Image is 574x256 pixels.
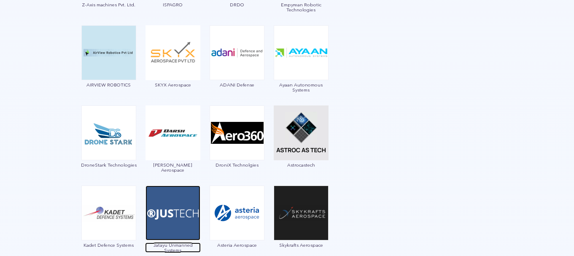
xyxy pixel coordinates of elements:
img: ic_skykrafts.png [274,186,329,240]
a: Astrocastech [273,129,329,167]
a: Ayaan Autonomous Systems [273,49,329,92]
span: Asteria Aerospace [209,243,265,248]
span: SKYX Aerospace [145,82,201,87]
img: ic_droneStark.png [81,105,136,160]
img: ic_kadet.png [81,186,136,240]
a: [PERSON_NAME] Aerospace [145,129,201,172]
span: AIRVIEW ROBOTICS [81,82,137,87]
a: SKYX Aerospace [145,49,201,87]
span: Ayaan Autonomous Systems [273,82,329,92]
span: DRDO [209,2,265,7]
span: Kadet Defence Systems [81,243,137,248]
img: ic_ayaan.png [274,25,329,80]
img: img_airview.png [81,25,136,80]
span: Empyrean Robotic Technologies [273,2,329,12]
img: ic_aero360.png [210,105,264,160]
span: Jatayu Unmanned Systems [145,243,201,253]
img: ic_adanidefence.png [210,25,264,80]
img: ic_astrocastech.png [274,105,329,160]
span: ISPAGRO [145,2,201,7]
a: ADANI Defense [209,49,265,87]
a: Kadet Defence Systems [81,209,137,248]
span: Z-Axis machines Pvt. Ltd. [81,2,137,7]
span: Astrocastech [273,162,329,167]
img: img_darsh.png [146,105,200,160]
a: DroneStark Technologies [81,129,137,167]
a: Asteria Aerospace [209,209,265,248]
a: Skykrafts Aerospace [273,209,329,248]
img: ic_asteria.png [210,186,264,240]
span: ADANI Defense [209,82,265,87]
img: img_skyx.png [146,25,200,80]
span: Skykrafts Aerospace [273,243,329,248]
img: ic_jatayu.png [146,186,200,240]
span: DroniX Technolgies [209,162,265,167]
a: DroniX Technolgies [209,129,265,167]
span: DroneStark Technologies [81,162,137,167]
span: [PERSON_NAME] Aerospace [145,162,201,172]
a: Jatayu Unmanned Systems [145,209,201,253]
a: AIRVIEW ROBOTICS [81,49,137,87]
